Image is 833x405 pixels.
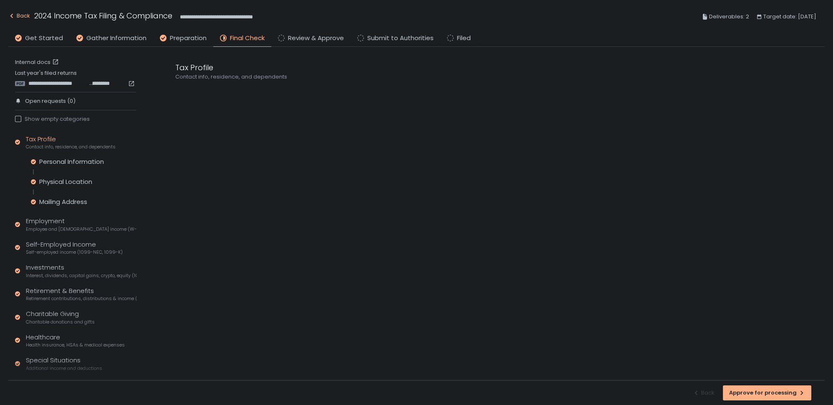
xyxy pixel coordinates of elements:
[26,342,125,348] span: Health insurance, HSAs & medical expenses
[34,10,172,21] h1: 2024 Income Tax Filing & Compliance
[25,33,63,43] span: Get Started
[26,286,136,302] div: Retirement & Benefits
[26,379,112,395] div: Tax Payments & Refunds
[175,73,576,81] div: Contact info, residence, and dependents
[26,144,116,150] span: Contact info, residence, and dependents
[26,263,136,279] div: Investments
[26,273,136,279] span: Interest, dividends, capital gains, crypto, equity (1099s, K-1s)
[26,249,123,255] span: Self-employed income (1099-NEC, 1099-K)
[39,158,104,166] div: Personal Information
[15,69,136,87] div: Last year's filed returns
[26,226,136,232] span: Employee and [DEMOGRAPHIC_DATA] income (W-2s)
[729,389,805,397] div: Approve for processing
[26,319,95,325] span: Charitable donations and gifts
[39,198,87,206] div: Mailing Address
[26,135,116,150] div: Tax Profile
[8,10,30,24] button: Back
[8,11,30,21] div: Back
[26,356,102,372] div: Special Situations
[26,217,136,232] div: Employment
[367,33,434,43] span: Submit to Authorities
[26,295,136,302] span: Retirement contributions, distributions & income (1099-R, 5498)
[86,33,146,43] span: Gather Information
[723,385,811,400] button: Approve for processing
[763,12,816,22] span: Target date: [DATE]
[288,33,344,43] span: Review & Approve
[457,33,471,43] span: Filed
[709,12,749,22] span: Deliverables: 2
[39,178,92,186] div: Physical Location
[26,240,123,256] div: Self-Employed Income
[175,62,576,73] div: Tax Profile
[26,309,95,325] div: Charitable Giving
[26,365,102,372] span: Additional income and deductions
[26,333,125,349] div: Healthcare
[230,33,265,43] span: Final Check
[170,33,207,43] span: Preparation
[15,59,61,66] a: Internal docs
[25,97,76,105] span: Open requests (0)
